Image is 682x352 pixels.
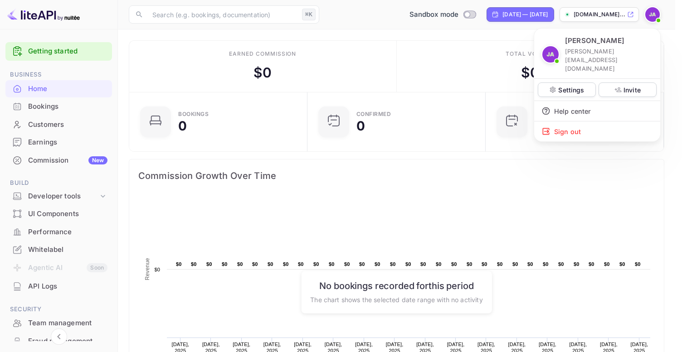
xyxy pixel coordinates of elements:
[534,121,660,141] div: Sign out
[624,85,641,95] p: Invite
[542,46,559,63] img: Joseph Attard
[558,85,584,95] p: Settings
[565,36,624,46] p: [PERSON_NAME]
[534,101,660,121] div: Help center
[565,47,653,73] p: [PERSON_NAME][EMAIL_ADDRESS][DOMAIN_NAME]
